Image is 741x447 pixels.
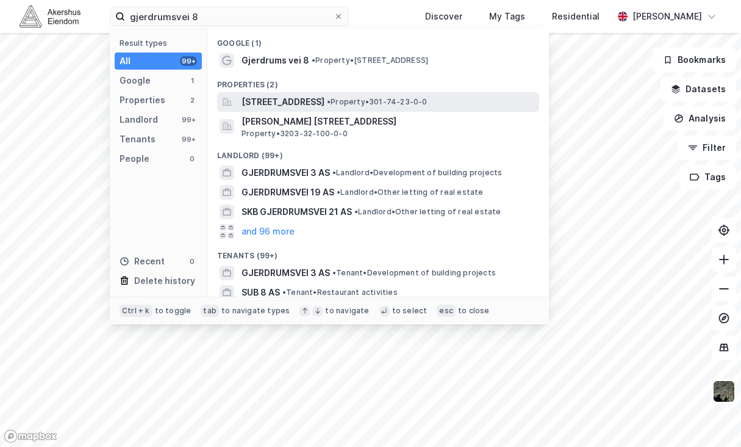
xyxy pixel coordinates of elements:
[242,95,324,109] span: [STREET_ADDRESS]
[354,207,501,217] span: Landlord • Other letting of real estate
[312,56,428,65] span: Property • [STREET_ADDRESS]
[552,9,600,24] div: Residential
[354,207,358,216] span: •
[242,205,352,219] span: SKB GJERDRUMSVEI 21 AS
[242,165,330,180] span: GJERDRUMSVEI 3 AS
[332,168,336,177] span: •
[660,77,736,101] button: Datasets
[180,115,197,125] div: 99+
[678,136,736,160] button: Filter
[489,9,525,24] div: My Tags
[242,224,295,239] button: and 96 more
[242,185,334,200] span: GJERDRUMSVEI 19 AS
[120,305,152,317] div: Ctrl + k
[207,241,549,263] div: Tenants (99+)
[332,268,336,277] span: •
[207,70,549,92] div: Properties (2)
[120,93,165,107] div: Properties
[4,429,57,443] a: Mapbox homepage
[325,306,369,316] div: to navigate
[653,48,736,72] button: Bookmarks
[120,254,165,269] div: Recent
[437,305,456,317] div: esc
[180,56,197,66] div: 99+
[187,154,197,164] div: 0
[120,38,202,48] div: Result types
[458,306,490,316] div: to close
[242,266,330,280] span: GJERDRUMSVEI 3 AS
[221,306,290,316] div: to navigate types
[327,97,331,106] span: •
[680,388,741,447] div: Kontrollprogram for chat
[327,97,428,107] span: Property • 301-74-23-0-0
[120,112,158,127] div: Landlord
[207,29,549,51] div: Google (1)
[679,165,736,189] button: Tags
[242,285,280,300] span: SUB 8 AS
[187,256,197,266] div: 0
[120,54,131,68] div: All
[120,132,156,147] div: Tenants
[207,141,549,163] div: Landlord (99+)
[664,106,736,131] button: Analysis
[337,187,340,197] span: •
[392,306,428,316] div: to select
[120,151,149,166] div: People
[282,288,286,297] span: •
[242,114,534,129] span: [PERSON_NAME] [STREET_ADDRESS]
[332,268,496,278] span: Tenant • Development of building projects
[312,56,315,65] span: •
[120,73,151,88] div: Google
[125,7,334,26] input: Search by address, cadastre, landlords, tenants or people
[155,306,192,316] div: to toggle
[712,380,736,403] img: 9k=
[242,129,348,139] span: Property • 3203-32-100-0-0
[201,305,219,317] div: tab
[425,9,462,24] div: Discover
[282,288,398,297] span: Tenant • Restaurant activities
[332,168,502,178] span: Landlord • Development of building projects
[180,134,197,144] div: 99+
[337,187,484,197] span: Landlord • Other letting of real estate
[187,95,197,105] div: 2
[134,274,195,288] div: Delete history
[680,388,741,447] iframe: Chat Widget
[632,9,702,24] div: [PERSON_NAME]
[187,76,197,85] div: 1
[242,53,309,68] span: Gjerdrums vei 8
[20,5,81,27] img: akershus-eiendom-logo.9091f326c980b4bce74ccdd9f866810c.svg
